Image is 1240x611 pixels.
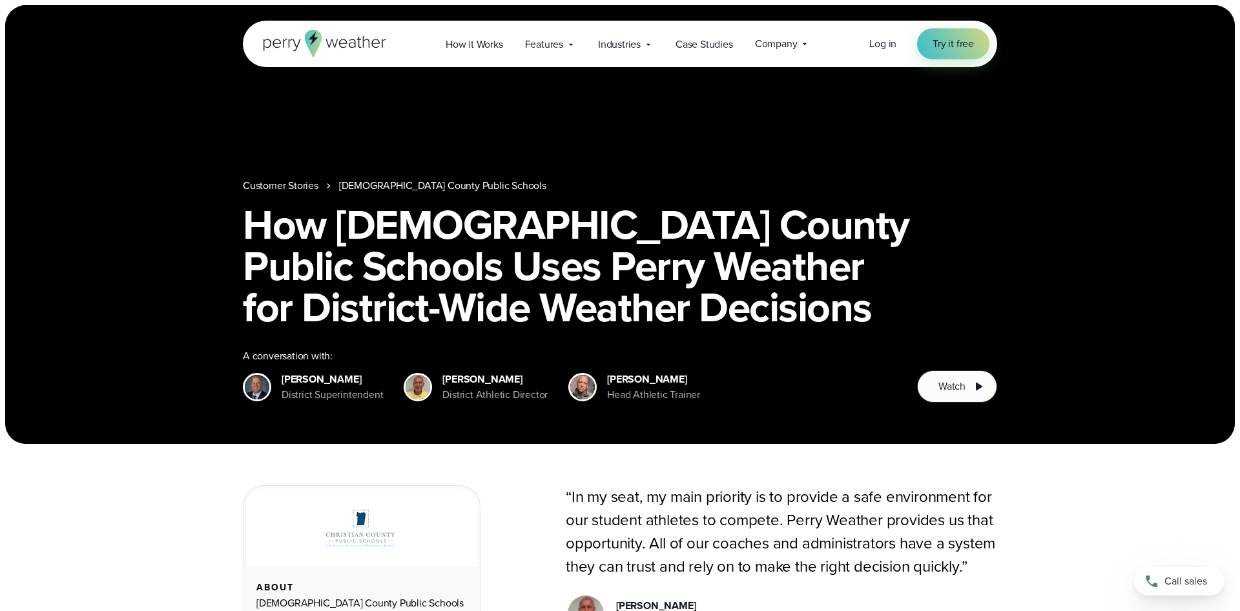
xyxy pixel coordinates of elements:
h1: How [DEMOGRAPHIC_DATA] County Public Schools Uses Perry Weather for District-Wide Weather Decisions [243,204,997,328]
a: Case Studies [665,31,744,57]
div: District Athletic Director [442,387,548,403]
a: Customer Stories [243,178,318,194]
nav: Breadcrumb [243,178,997,194]
span: Log in [869,36,896,51]
div: [PERSON_NAME] [607,372,700,387]
span: Try it free [933,36,974,52]
span: Watch [938,379,966,394]
span: Call sales [1164,574,1207,589]
span: Features [525,37,563,52]
div: About [256,583,467,593]
p: “In my seat, my main priority is to provide a safe environment for our student athletes to compet... [566,485,997,578]
button: Watch [917,370,997,403]
span: How it Works [446,37,503,52]
a: Log in [869,36,896,52]
div: Head Athletic Trainer [607,387,700,403]
a: Call sales [1134,567,1224,596]
a: How it Works [435,31,514,57]
a: Try it free [917,28,989,59]
div: [PERSON_NAME] [442,372,548,387]
div: [PERSON_NAME] [282,372,383,387]
span: Industries [598,37,641,52]
div: A conversation with: [243,348,896,364]
a: [DEMOGRAPHIC_DATA] County Public Schools [339,178,546,194]
div: District Superintendent [282,387,383,403]
span: Company [755,36,798,52]
span: Case Studies [676,37,733,52]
